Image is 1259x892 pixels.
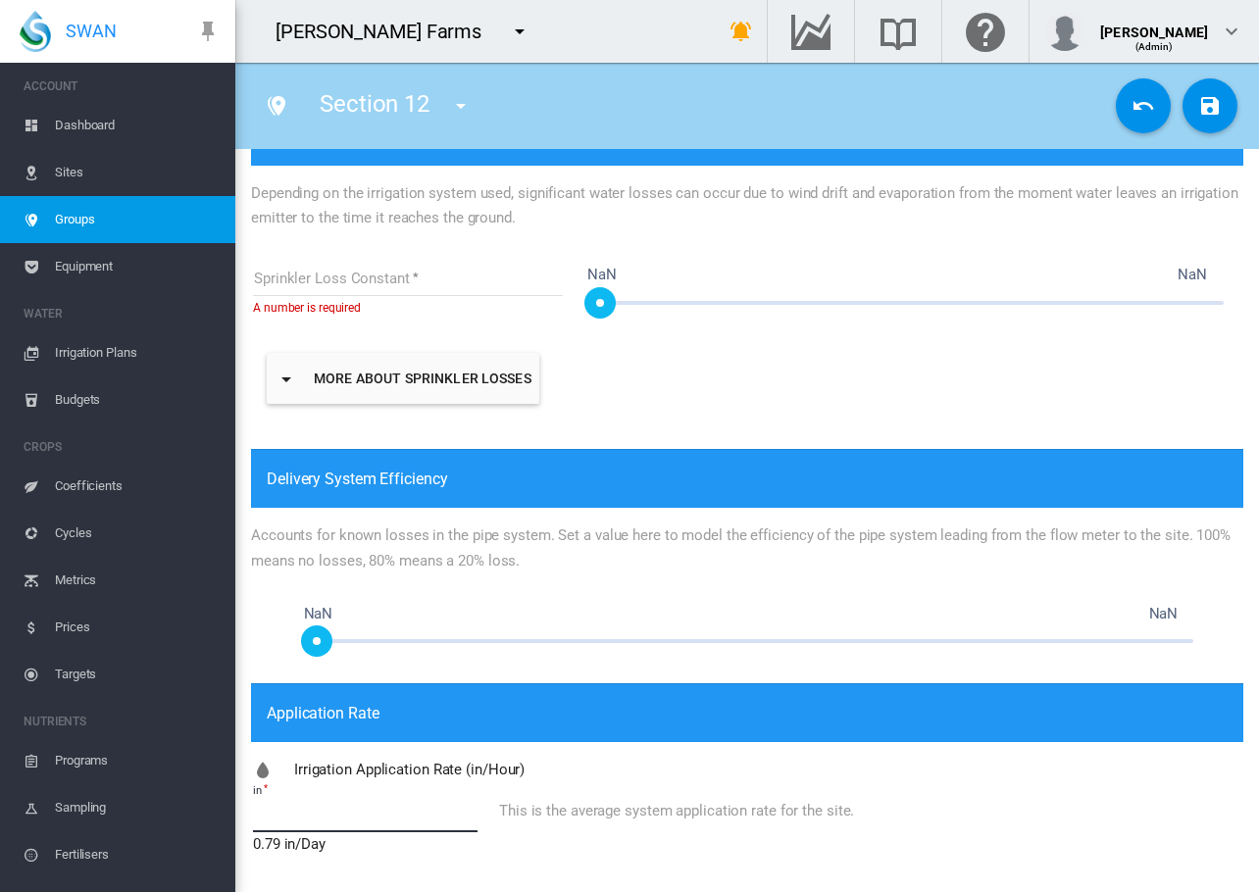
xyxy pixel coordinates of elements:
span: Groups [55,196,220,243]
md-icon: icon-menu-down [508,20,531,43]
span: Targets [55,651,220,698]
md-icon: icon-water [251,759,275,782]
md-icon: Search the knowledge base [875,20,922,43]
span: Prices [55,604,220,651]
span: WATER [24,298,220,329]
span: Budgets [55,376,220,423]
span: Delivery System Efficiency [267,466,447,492]
span: Irrigation Plans [55,329,220,376]
md-icon: icon-pin [196,20,220,43]
span: Application Rate [267,700,378,726]
button: icon-menu-downMore about sprinkler losses [267,353,539,404]
span: Sampling [55,784,220,831]
span: NaN [1175,262,1210,289]
span: NaN [301,601,336,628]
span: CROPS [24,431,220,463]
span: NUTRIENTS [24,706,220,737]
md-icon: icon-chevron-down [1220,20,1243,43]
div: A number is required [253,296,562,315]
img: SWAN-Landscape-Logo-Colour-drop.png [20,11,51,52]
img: profile.jpg [1045,12,1084,51]
button: icon-menu-down [500,12,539,51]
span: (Admin) [1135,41,1174,52]
span: ACCOUNT [24,71,220,102]
span: Irrigation Application Rate (in/Hour) [294,761,525,778]
span: Sites [55,149,220,196]
md-icon: icon-menu-down [449,94,473,118]
span: NaN [584,262,620,289]
button: icon-menu-down [441,86,480,125]
md-icon: icon-content-save [1198,94,1222,118]
md-icon: icon-menu-down [275,368,298,391]
button: Save Changes [1183,78,1237,133]
md-icon: icon-map-marker-multiple [265,94,288,118]
button: Click to go to list of groups [257,86,296,125]
button: Cancel Changes [1116,78,1171,133]
div: Accounts for known losses in the pipe system. Set a value here to model the efficiency of the pip... [251,508,1243,605]
span: Dashboard [55,102,220,149]
md-icon: icon-bell-ring [730,20,753,43]
div: Depending on the irrigation system used, significant water losses can occur due to wind drift and... [251,166,1243,449]
span: Programs [55,737,220,784]
span: Coefficients [55,463,220,510]
md-icon: Go to the Data Hub [787,20,834,43]
button: icon-bell-ring [722,12,761,51]
span: Section 12 [320,90,429,118]
md-icon: icon-undo [1132,94,1155,118]
div: [PERSON_NAME] Farms [276,18,499,45]
span: NaN [1146,601,1182,628]
md-icon: Click here for help [962,20,1009,43]
span: Fertilisers [55,831,220,878]
span: SWAN [66,19,117,43]
span: Cycles [55,510,220,557]
div: 0.79 in/Day [253,832,478,858]
span: Metrics [55,557,220,604]
span: Equipment [55,243,220,290]
div: [PERSON_NAME] [1100,15,1208,34]
div: This is the average system application rate for the site. [499,783,1243,877]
